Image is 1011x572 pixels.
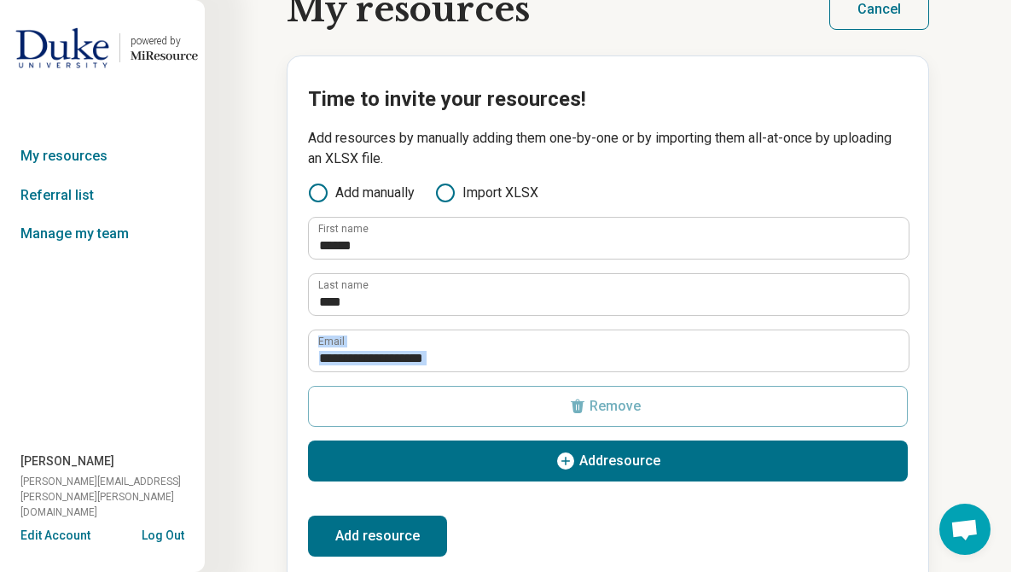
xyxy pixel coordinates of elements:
[308,84,908,114] h2: Time to invite your resources!
[15,27,109,68] img: Duke University
[579,454,660,468] span: Add resource
[131,33,198,49] div: powered by
[308,183,415,203] label: Add manually
[308,128,908,169] p: Add resources by manually adding them one-by-one or by importing them all-at-once by uploading an...
[308,386,908,427] button: Remove
[308,441,908,482] button: Addresource
[7,27,198,68] a: Duke Universitypowered by
[939,504,991,555] div: Open chat
[20,452,114,470] span: [PERSON_NAME]
[308,516,447,557] button: Add resource
[318,336,345,347] label: Email
[435,183,538,203] label: Import XLSX
[20,474,205,520] span: [PERSON_NAME][EMAIL_ADDRESS][PERSON_NAME][PERSON_NAME][DOMAIN_NAME]
[142,527,184,540] button: Log Out
[318,224,369,234] label: First name
[318,280,369,290] label: Last name
[20,527,90,545] button: Edit Account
